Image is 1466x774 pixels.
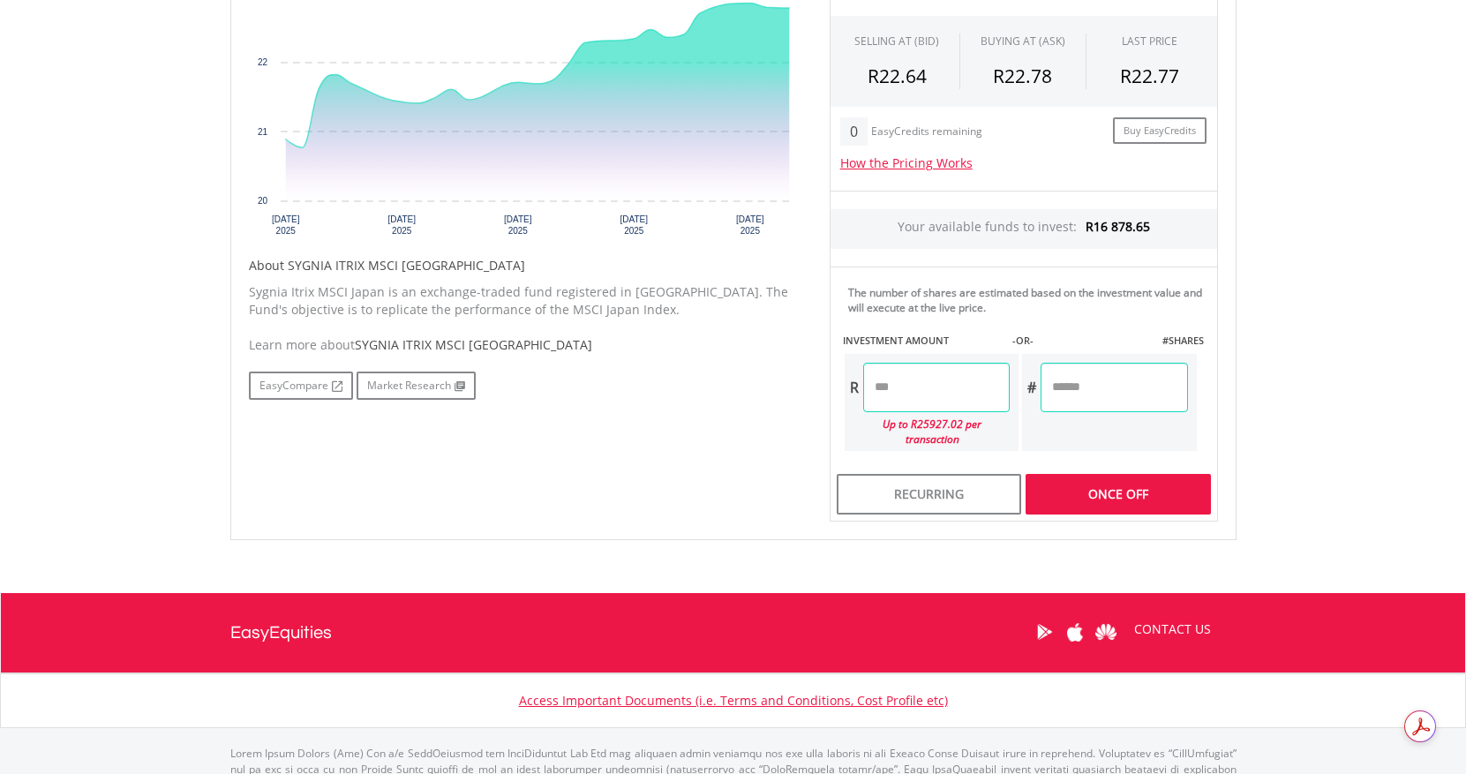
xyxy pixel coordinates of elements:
a: Buy EasyCredits [1113,117,1207,145]
text: [DATE] 2025 [736,214,764,236]
div: LAST PRICE [1122,34,1177,49]
div: Learn more about [249,336,803,354]
h5: About SYGNIA ITRIX MSCI [GEOGRAPHIC_DATA] [249,257,803,274]
a: Apple [1060,605,1091,659]
a: Huawei [1091,605,1122,659]
div: # [1022,363,1041,412]
text: [DATE] 2025 [387,214,416,236]
div: R [845,363,863,412]
text: 21 [257,127,267,137]
a: Google Play [1029,605,1060,659]
a: Market Research [357,372,476,400]
div: EasyCredits remaining [871,125,982,140]
div: SELLING AT (BID) [854,34,939,49]
span: R22.64 [868,64,927,88]
label: INVESTMENT AMOUNT [843,334,949,348]
div: 0 [840,117,868,146]
text: [DATE] 2025 [271,214,299,236]
text: [DATE] 2025 [620,214,648,236]
a: EasyCompare [249,372,353,400]
div: The number of shares are estimated based on the investment value and will execute at the live price. [848,285,1210,315]
span: BUYING AT (ASK) [981,34,1065,49]
span: R16 878.65 [1086,218,1150,235]
a: Access Important Documents (i.e. Terms and Conditions, Cost Profile etc) [519,692,948,709]
a: CONTACT US [1122,605,1223,654]
span: R22.77 [1120,64,1179,88]
label: #SHARES [1162,334,1204,348]
div: Once Off [1026,474,1210,515]
span: R22.78 [993,64,1052,88]
div: Your available funds to invest: [831,209,1217,249]
div: Up to R25927.02 per transaction [845,412,1011,451]
label: -OR- [1012,334,1034,348]
div: Recurring [837,474,1021,515]
text: [DATE] 2025 [504,214,532,236]
text: 20 [257,196,267,206]
span: SYGNIA ITRIX MSCI [GEOGRAPHIC_DATA] [355,336,592,353]
a: EasyEquities [230,593,332,673]
p: Sygnia Itrix MSCI Japan is an exchange-traded fund registered in [GEOGRAPHIC_DATA]. The Fund's ob... [249,283,803,319]
a: How the Pricing Works [840,154,973,171]
text: 22 [257,57,267,67]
